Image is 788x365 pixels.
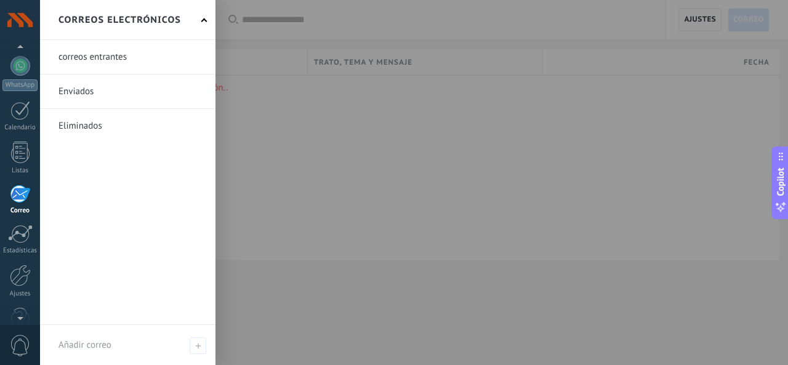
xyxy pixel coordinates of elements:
li: Enviados [40,74,215,109]
div: Ajustes [2,290,38,298]
span: Añadir correo [58,339,111,351]
span: Copilot [774,167,787,196]
div: Listas [2,167,38,175]
div: WhatsApp [2,79,38,91]
div: Correo [2,207,38,215]
h2: Correos electrónicos [58,1,181,39]
div: Estadísticas [2,247,38,255]
li: correos entrantes [40,40,215,74]
li: Eliminados [40,109,215,143]
div: Calendario [2,124,38,132]
span: Añadir correo [190,337,206,354]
